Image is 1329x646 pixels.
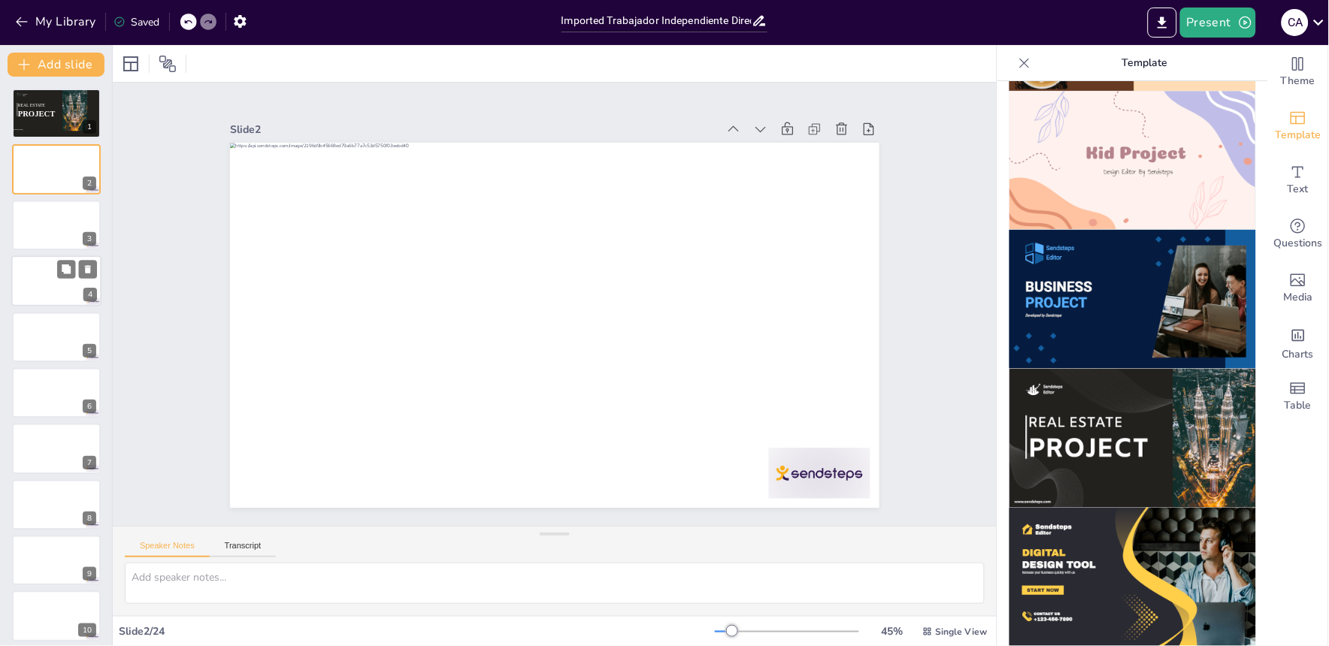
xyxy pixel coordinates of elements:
span: Template [1276,127,1321,143]
div: 45 % [874,624,910,638]
div: 3 [12,201,101,250]
div: 10 [78,623,96,637]
div: 2 [12,144,101,194]
button: Export to PowerPoint [1148,8,1177,38]
button: Present [1180,8,1255,38]
div: 4 [83,288,97,302]
div: Layout [119,52,143,76]
div: 5 [12,312,101,362]
span: Charts [1282,346,1314,363]
span: REAL ESTATE [18,103,45,107]
div: C A [1282,9,1309,36]
div: 8 [12,480,101,530]
div: 6 [83,400,96,413]
span: Editor [23,95,26,97]
span: Single View [936,626,988,638]
img: thumb-11.png [1010,369,1256,508]
div: 2 [83,177,96,190]
span: Text [1288,181,1309,198]
div: Add a table [1268,370,1328,424]
div: Get real-time input from your audience [1268,207,1328,261]
button: My Library [11,10,102,34]
span: PROJECT [18,109,56,118]
div: Add ready made slides [1268,99,1328,153]
div: Change the overall theme [1268,45,1328,99]
div: 5 [83,344,96,358]
span: Media [1284,289,1313,306]
div: 6 [12,368,101,418]
div: 8 [83,512,96,525]
button: Delete Slide [79,261,97,279]
span: Table [1285,397,1312,414]
span: [DOMAIN_NAME] [14,129,23,131]
span: Questions [1274,235,1323,252]
span: Position [159,55,177,73]
div: 4 [11,255,101,306]
img: thumb-9.png [1010,91,1256,230]
button: C A [1282,8,1309,38]
div: 9 [83,567,96,581]
div: Add images, graphics, shapes or video [1268,261,1328,315]
div: Slide 2 [230,122,717,137]
button: Add slide [8,53,104,77]
div: 7 [83,456,96,469]
div: 9 [12,536,101,585]
div: 3 [83,232,96,246]
input: Insert title [562,10,752,32]
div: Add text boxes [1268,153,1328,207]
div: 1 [83,120,96,134]
div: Add charts and graphs [1268,315,1328,370]
button: Duplicate Slide [57,261,75,279]
img: thumb-10.png [1010,230,1256,369]
button: Transcript [210,541,277,557]
p: Template [1037,45,1253,81]
span: Sendsteps [23,93,28,95]
div: Slide 2 / 24 [119,624,715,638]
div: Saved [114,15,160,29]
span: Theme [1281,73,1315,89]
div: 1 [12,89,101,138]
div: 10 [12,591,101,641]
button: Speaker Notes [125,541,210,557]
div: 7 [12,424,101,473]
